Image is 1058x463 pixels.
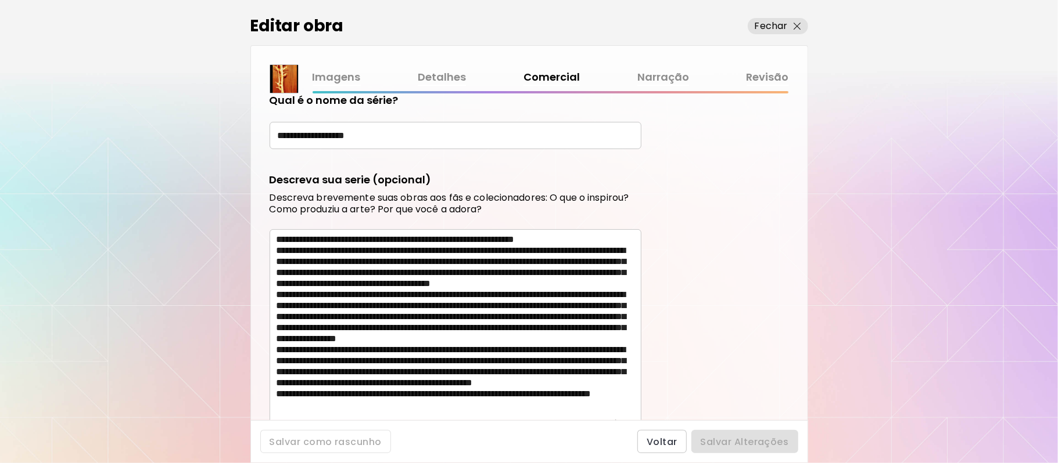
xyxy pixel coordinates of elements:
span: Voltar [647,436,677,448]
h5: Descreva sua serie (opcional) [270,172,432,187]
h6: 1,279 / 5,000 [593,419,639,429]
a: Imagens [313,69,361,86]
h5: Qual é o nome da série? [270,93,399,108]
a: Detalhes [418,69,466,86]
button: Voltar [637,430,687,453]
h6: Descreva brevemente suas obras aos fãs e colecionadores: O que o inspirou? Como produziu a arte? ... [270,192,641,215]
img: thumbnail [270,65,298,93]
a: Revisão [747,69,789,86]
a: Narração [637,69,689,86]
